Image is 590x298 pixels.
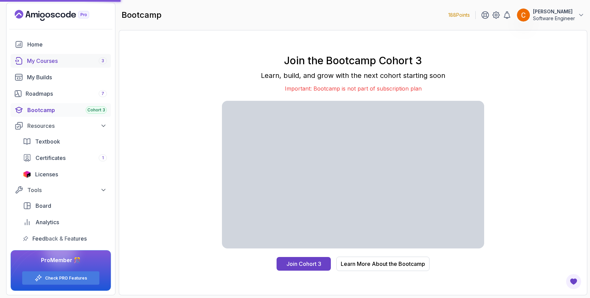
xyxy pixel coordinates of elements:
button: Learn More About the Bootcamp [336,257,430,271]
span: Board [36,202,51,210]
a: Check PRO Features [45,275,87,281]
div: My Builds [27,73,107,81]
a: bootcamp [11,103,111,117]
button: Join Cohort 3 [277,257,331,271]
p: Learn, build, and grow with the next cohort starting soon [222,71,484,80]
span: 7 [101,91,104,96]
a: feedback [19,232,111,245]
span: Cohort 3 [87,107,105,113]
img: user profile image [517,9,530,22]
div: Tools [27,186,107,194]
span: Feedback & Features [32,234,87,243]
p: Important: Bootcamp is not part of subscription plan [222,84,484,93]
p: [PERSON_NAME] [533,8,575,15]
div: Learn More About the Bootcamp [341,260,425,268]
a: builds [11,70,111,84]
h1: Join the Bootcamp Cohort 3 [222,54,484,67]
a: home [11,38,111,51]
span: Textbook [35,137,60,146]
span: Licenses [35,170,58,178]
span: 3 [101,58,104,64]
div: My Courses [27,57,107,65]
div: Join Cohort 3 [286,260,321,268]
a: Landing page [15,10,105,21]
h2: bootcamp [122,10,161,21]
div: Roadmaps [26,90,107,98]
div: Resources [27,122,107,130]
span: 1 [102,155,104,161]
a: courses [11,54,111,68]
button: Check PRO Features [22,271,100,285]
p: 188 Points [448,12,470,18]
button: Open Feedback Button [565,273,582,290]
a: certificates [19,151,111,165]
p: Software Engineer [533,15,575,22]
a: textbook [19,135,111,148]
span: Certificates [36,154,66,162]
button: Resources [11,120,111,132]
a: analytics [19,215,111,229]
button: user profile image[PERSON_NAME]Software Engineer [517,8,585,22]
a: roadmaps [11,87,111,100]
div: Bootcamp [27,106,107,114]
img: jetbrains icon [23,171,31,178]
a: board [19,199,111,213]
div: Home [27,40,107,49]
button: Tools [11,184,111,196]
span: Analytics [36,218,59,226]
a: licenses [19,167,111,181]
